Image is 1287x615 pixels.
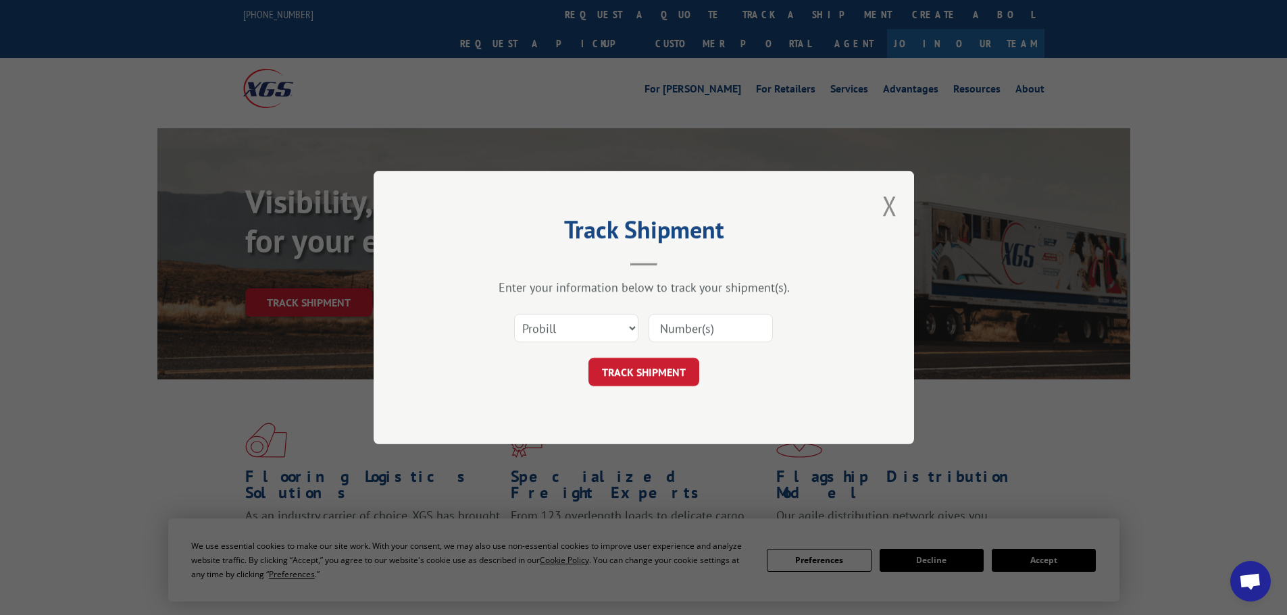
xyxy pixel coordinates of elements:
button: Close modal [882,188,897,223]
div: Open chat [1230,561,1271,601]
button: TRACK SHIPMENT [588,358,699,386]
div: Enter your information below to track your shipment(s). [441,279,847,295]
input: Number(s) [649,314,773,342]
h2: Track Shipment [441,220,847,246]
